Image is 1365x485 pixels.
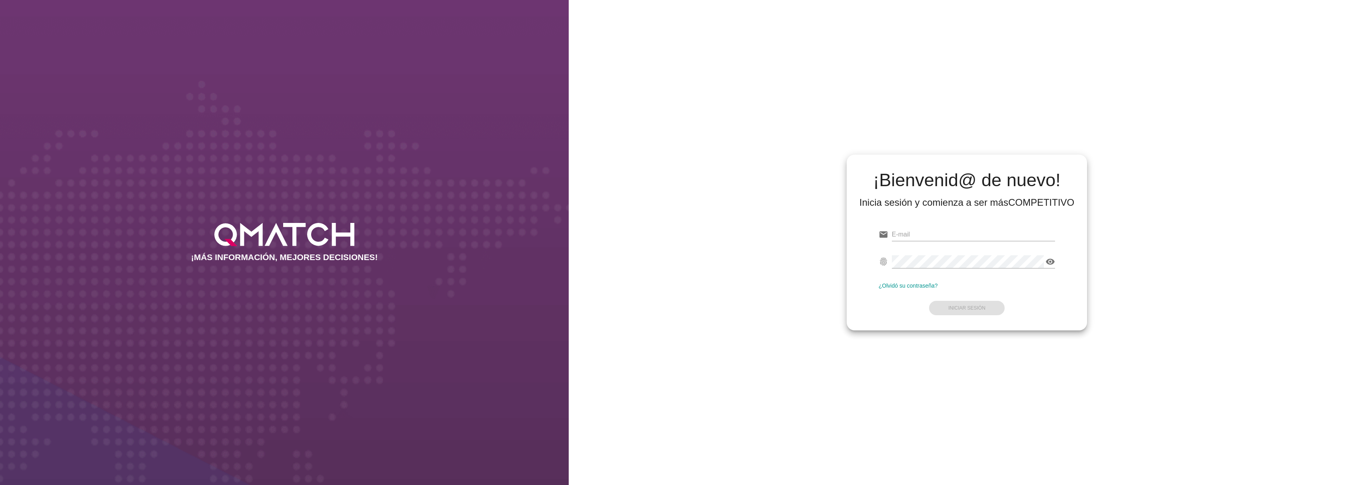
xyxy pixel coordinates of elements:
i: email [879,230,888,239]
div: Inicia sesión y comienza a ser más [859,196,1075,209]
strong: COMPETITIVO [1008,197,1074,208]
h2: ¡Bienvenid@ de nuevo! [859,171,1075,190]
h2: ¡MÁS INFORMACIÓN, MEJORES DECISIONES! [191,252,378,262]
i: fingerprint [879,257,888,266]
a: ¿Olvidó su contraseña? [879,282,938,289]
i: visibility [1045,257,1055,266]
input: E-mail [892,228,1055,241]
